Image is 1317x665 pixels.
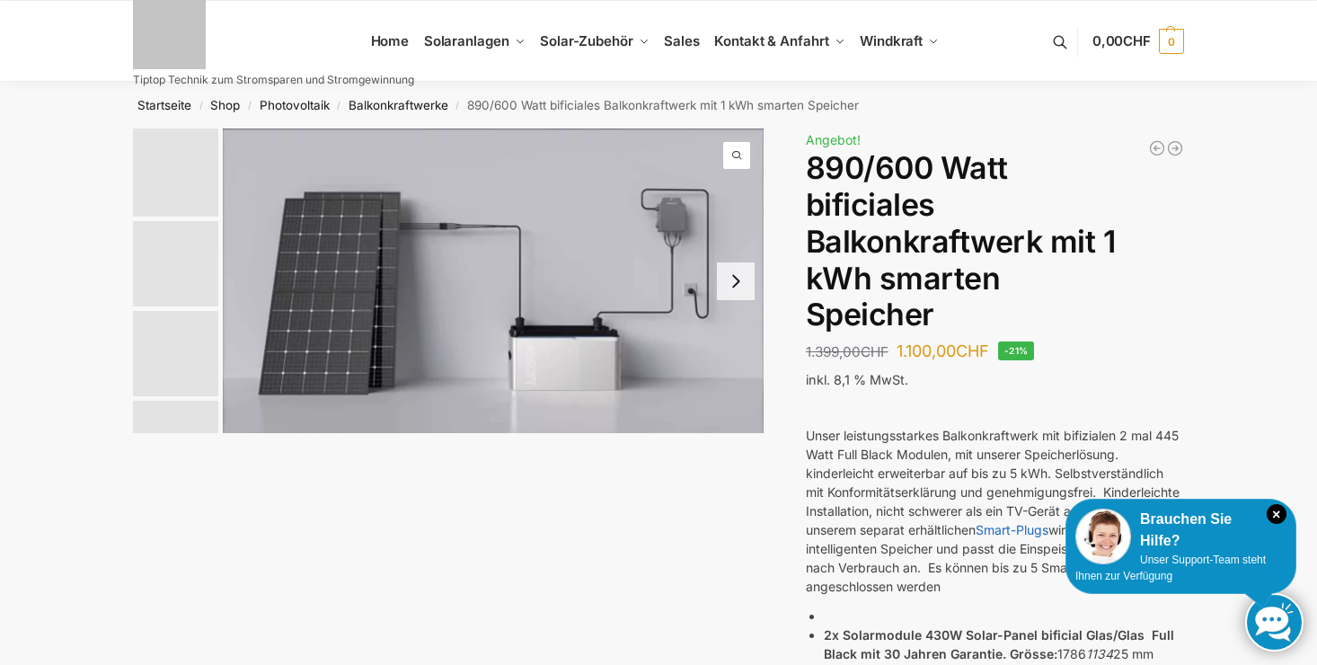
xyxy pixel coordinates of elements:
img: 860w-mi-1kwh-speicher [133,221,218,306]
a: Solar-Zubehör [533,1,657,82]
img: ASE 1000 Batteriespeicher [133,129,218,217]
a: WiFi Smart Plug für unseren Plug & Play Batteriespeicher [1166,139,1184,157]
img: Customer service [1075,509,1131,564]
span: Angebot! [806,132,861,147]
span: -21% [998,341,1035,360]
span: Sales [664,32,700,49]
bdi: 1.100,00 [897,341,989,360]
span: Unser Support-Team steht Ihnen zur Verfügung [1075,554,1266,582]
i: Schließen [1267,504,1286,524]
span: / [448,99,467,113]
a: Kontakt & Anfahrt [707,1,853,82]
h1: 890/600 Watt bificiales Balkonkraftwerk mit 1 kWh smarten Speicher [806,150,1184,333]
a: Balkonkraftwerke [349,98,448,112]
p: Unser leistungsstarkes Balkonkraftwerk mit bifizialen 2 mal 445 Watt Full Black Modulen, mit unse... [806,426,1184,596]
nav: Breadcrumb [102,82,1216,129]
span: CHF [861,343,888,360]
span: / [330,99,349,113]
a: Shop [210,98,240,112]
img: ASE 1000 Batteriespeicher [223,129,764,433]
span: / [240,99,259,113]
strong: 2x Solarmodule 430W Solar-Panel bificial Glas/Glas Full Black mit 30 Jahren Garantie. Grösse: [824,627,1174,661]
span: CHF [956,341,989,360]
button: Next slide [717,262,755,300]
p: Tiptop Technik zum Stromsparen und Stromgewinnung [133,75,414,85]
a: Mega XXL 1780 Watt Steckerkraftwerk Genehmigungsfrei. [1148,139,1166,157]
span: Windkraft [860,32,923,49]
span: / [191,99,210,113]
span: 0 [1159,29,1184,54]
span: inkl. 8,1 % MwSt. [806,372,908,387]
span: Kontakt & Anfahrt [714,32,828,49]
a: ASE 1000 Batteriespeicher1 3 scaled [223,129,764,433]
div: Brauchen Sie Hilfe? [1075,509,1286,552]
span: CHF [1123,32,1151,49]
img: Bificial 30 % mehr Leistung [133,311,218,396]
img: 1 (3) [133,401,218,486]
span: 1786 25 mm [1057,646,1153,661]
span: Solar-Zubehör [540,32,633,49]
span: Solaranlagen [424,32,509,49]
span: 0,00 [1092,32,1151,49]
bdi: 1.399,00 [806,343,888,360]
a: Smart-Plugs [976,522,1048,537]
a: 0,00CHF 0 [1092,14,1184,68]
a: Solaranlagen [416,1,532,82]
a: Startseite [137,98,191,112]
em: 1134 [1086,646,1113,661]
a: Sales [657,1,707,82]
a: Photovoltaik [260,98,330,112]
a: Windkraft [853,1,947,82]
